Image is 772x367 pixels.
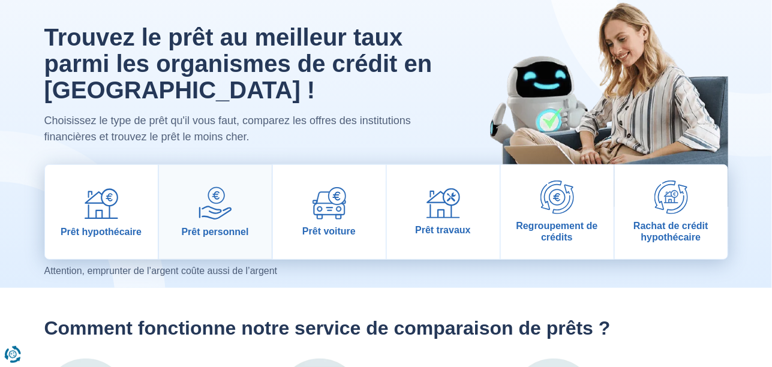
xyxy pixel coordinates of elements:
[501,165,614,259] a: Regroupement de crédits
[159,165,272,259] a: Prêt personnel
[615,165,728,259] a: Rachat de crédit hypothécaire
[302,225,356,237] span: Prêt voiture
[44,317,728,339] h2: Comment fonctionne notre service de comparaison de prêts ?
[426,188,460,219] img: Prêt travaux
[620,220,723,243] span: Rachat de crédit hypothécaire
[313,187,346,219] img: Prêt voiture
[654,181,688,214] img: Rachat de crédit hypothécaire
[45,165,158,259] a: Prêt hypothécaire
[199,186,232,220] img: Prêt personnel
[61,226,142,237] span: Prêt hypothécaire
[387,165,500,259] a: Prêt travaux
[540,181,574,214] img: Regroupement de crédits
[273,165,386,259] a: Prêt voiture
[415,224,471,236] span: Prêt travaux
[506,220,609,243] span: Regroupement de crédits
[44,113,436,145] p: Choisissez le type de prêt qu'il vous faut, comparez les offres des institutions financières et t...
[85,186,118,220] img: Prêt hypothécaire
[181,226,248,237] span: Prêt personnel
[44,24,436,103] h1: Trouvez le prêt au meilleur taux parmi les organismes de crédit en [GEOGRAPHIC_DATA] !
